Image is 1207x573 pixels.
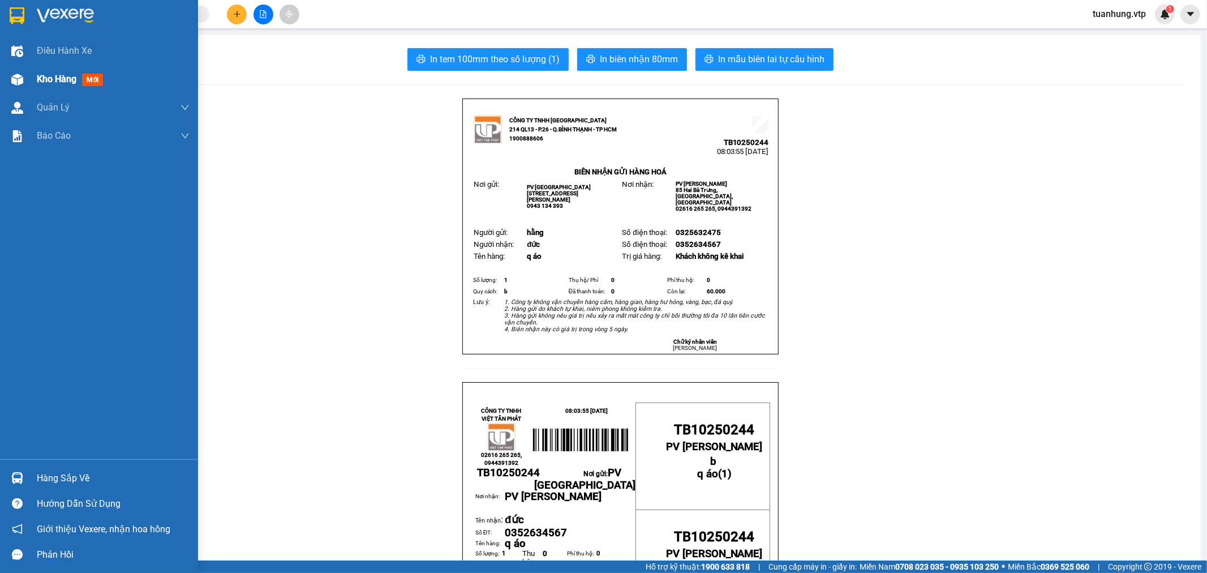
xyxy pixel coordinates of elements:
[37,44,92,58] span: Điều hành xe
[665,275,705,286] td: Phí thu hộ:
[10,7,24,24] img: logo-vxr
[565,408,608,414] span: 08:03:55 [DATE]
[527,190,578,203] span: [STREET_ADDRESS][PERSON_NAME]
[504,288,508,294] span: b
[707,277,710,283] span: 0
[676,187,733,206] span: 85 Hai Bà Trưng, [GEOGRAPHIC_DATA], [GEOGRAPHIC_DATA]
[37,470,190,487] div: Hàng sắp về
[543,549,547,558] span: 0
[37,74,76,84] span: Kho hàng
[721,468,728,480] span: 1
[254,5,273,24] button: file-add
[527,228,544,237] span: hằng
[697,468,718,480] span: q áo
[407,48,569,71] button: printerIn tem 100mm theo số lượng (1)
[474,252,505,260] span: Tên hàng:
[1084,7,1155,21] span: tuanhung.vtp
[504,298,765,333] em: 1. Công ty không vận chuyển hàng cấm, hàng gian, hàng hư hỏng, vàng, bạc, đá quý. 2. Hàng gửi do ...
[481,408,521,422] strong: CÔNG TY TNHH VIỆT TÂN PHÁT
[676,252,744,260] span: Khách không kê khai
[676,181,727,187] span: PV [PERSON_NAME]
[475,492,505,514] td: Nơi nhận:
[12,549,23,560] span: message
[502,550,506,557] span: 1
[1185,9,1196,19] span: caret-down
[600,52,678,66] span: In biên nhận 80mm
[534,467,635,491] span: PV [GEOGRAPHIC_DATA]
[259,10,267,18] span: file-add
[475,517,501,524] span: Tên nhận
[622,180,654,189] span: Nơi nhận:
[622,228,667,237] span: Số điện thoại:
[474,228,508,237] span: Người gửi:
[37,129,71,143] span: Báo cáo
[11,130,23,142] img: solution-icon
[577,48,687,71] button: printerIn biên nhận 80mm
[574,168,667,176] strong: BIÊN NHẬN GỬI HÀNG HOÁ
[1098,561,1099,573] span: |
[1168,5,1172,13] span: 1
[474,116,502,144] img: logo
[487,423,516,451] img: logo
[477,467,540,479] span: TB10250244
[505,514,523,526] span: đức
[673,339,717,345] strong: Chữ ký nhân viên
[474,240,514,249] span: Người nhận:
[567,275,609,286] td: Thụ hộ/ Phí
[522,549,535,566] span: Thu hộ:
[666,548,763,560] span: PV [PERSON_NAME]
[181,103,190,112] span: down
[11,472,23,484] img: warehouse-icon
[586,54,595,65] span: printer
[596,550,600,557] span: 0
[1002,565,1005,569] span: ⚪️
[707,288,725,294] span: 60.000
[1041,562,1089,571] strong: 0369 525 060
[674,529,754,545] span: TB10250244
[758,561,760,573] span: |
[509,117,617,142] strong: CÔNG TY TNHH [GEOGRAPHIC_DATA] 214 QL13 - P.26 - Q.BÌNH THẠNH - TP HCM 1900888606
[37,495,190,512] div: Hướng dẫn sử dụng
[416,54,426,65] span: printer
[12,524,23,534] span: notification
[622,240,667,249] span: Số điện thoại:
[227,5,247,24] button: plus
[695,48,834,71] button: printerIn mẫu biên lai tự cấu hình
[82,74,103,86] span: mới
[718,52,824,66] span: In mẫu biên lai tự cấu hình
[676,228,721,237] span: 0325632475
[527,203,563,209] span: 0943 134 393
[475,514,503,525] span: :
[567,286,609,297] td: Đã thanh toán:
[11,45,23,57] img: warehouse-icon
[1144,563,1152,571] span: copyright
[697,455,732,480] strong: ( )
[527,240,540,249] span: đức
[666,441,763,453] span: PV [PERSON_NAME]
[481,452,522,466] span: 02616 265 265, 0944391392
[710,455,716,468] span: b
[37,546,190,563] div: Phản hồi
[505,537,526,550] span: q áo
[475,527,505,540] td: Số ĐT:
[285,10,293,18] span: aim
[676,240,721,249] span: 0352634567
[622,252,662,260] span: Trị giá hàng:
[724,138,769,147] span: TB10250244
[37,100,70,114] span: Quản Lý
[673,345,717,351] span: [PERSON_NAME]
[527,252,542,260] span: q áo
[471,286,502,297] td: Quy cách:
[11,102,23,114] img: warehouse-icon
[474,180,499,189] span: Nơi gửi:
[505,527,567,539] span: 0352634567
[646,561,750,573] span: Hỗ trợ kỹ thuật:
[475,539,505,549] td: Tên hàng:
[471,275,502,286] td: Số lượng:
[505,490,602,503] span: PV [PERSON_NAME]
[860,561,999,573] span: Miền Nam
[527,184,591,190] span: PV [GEOGRAPHIC_DATA]
[37,522,170,536] span: Giới thiệu Vexere, nhận hoa hồng
[705,54,714,65] span: printer
[611,288,615,294] span: 0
